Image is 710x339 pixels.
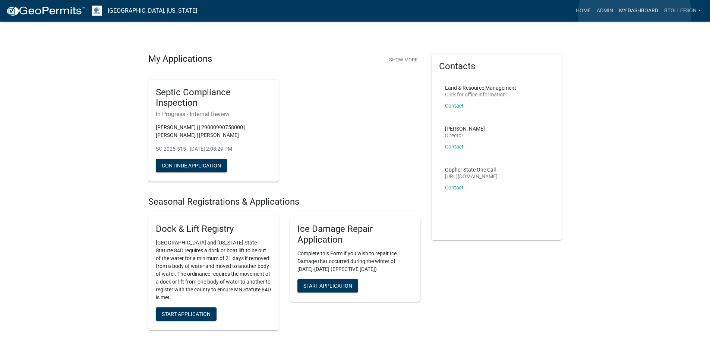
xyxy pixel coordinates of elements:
[445,133,485,138] p: Director
[162,311,211,317] span: Start Application
[156,124,271,139] p: [PERSON_NAME] | | 29000990758000 | [PERSON_NAME] | [PERSON_NAME]
[156,87,271,109] h5: Septic Compliance Inspection
[445,92,516,97] p: Click for office information:
[108,4,197,17] a: [GEOGRAPHIC_DATA], [US_STATE]
[156,145,271,153] p: SC-2025-515 - [DATE] 2:08:29 PM
[303,282,352,288] span: Start Application
[616,4,661,18] a: My Dashboard
[92,6,102,16] img: Otter Tail County, Minnesota
[445,144,464,150] a: Contact
[661,4,704,18] a: btollefson
[156,159,227,172] button: Continue Application
[573,4,594,18] a: Home
[156,111,271,118] h6: In Progress - Internal Review
[156,239,271,301] p: [GEOGRAPHIC_DATA] and [US_STATE] State Statute 84D requires a dock or boat lift to be out of the ...
[156,224,271,234] h5: Dock & Lift Registry
[148,196,420,207] h4: Seasonal Registrations & Applications
[445,167,498,172] p: Gopher State One Call
[445,174,498,179] p: [URL][DOMAIN_NAME]
[445,126,485,131] p: [PERSON_NAME]
[297,224,413,245] h5: Ice Damage Repair Application
[445,103,464,109] a: Contact
[439,61,555,72] h5: Contacts
[594,4,616,18] a: Admin
[156,307,217,321] button: Start Application
[297,250,413,273] p: Complete this Form if you wish to repair Ice Damage that occurred during the winter of [DATE]-[DA...
[445,185,464,191] a: Contact
[297,279,358,292] button: Start Application
[445,85,516,90] p: Land & Resource Management
[386,54,420,66] button: Show More
[148,54,212,65] h4: My Applications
